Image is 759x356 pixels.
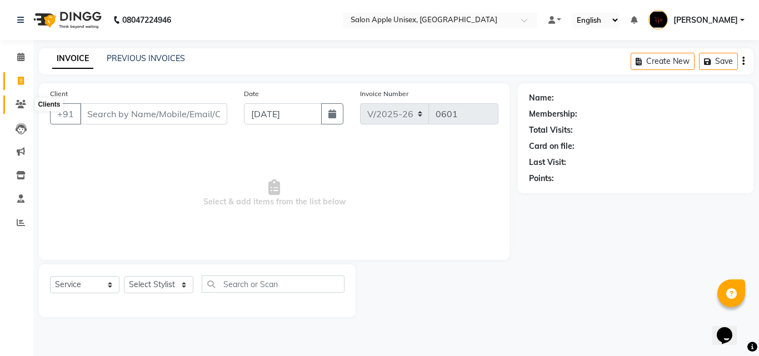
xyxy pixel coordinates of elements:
iframe: chat widget [712,312,748,345]
a: PREVIOUS INVOICES [107,53,185,63]
img: logo [28,4,104,36]
div: Total Visits: [529,124,573,136]
img: Kajol [648,10,668,29]
div: Points: [529,173,554,184]
label: Date [244,89,259,99]
a: INVOICE [52,49,93,69]
b: 08047224946 [122,4,171,36]
input: Search by Name/Mobile/Email/Code [80,103,227,124]
button: Create New [631,53,695,70]
div: Name: [529,92,554,104]
input: Search or Scan [202,275,344,293]
span: [PERSON_NAME] [673,14,738,26]
div: Membership: [529,108,577,120]
button: Save [699,53,738,70]
button: +91 [50,103,81,124]
label: Client [50,89,68,99]
div: Clients [35,98,63,111]
div: Card on file: [529,141,575,152]
span: Select & add items from the list below [50,138,498,249]
div: Last Visit: [529,157,566,168]
label: Invoice Number [360,89,408,99]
